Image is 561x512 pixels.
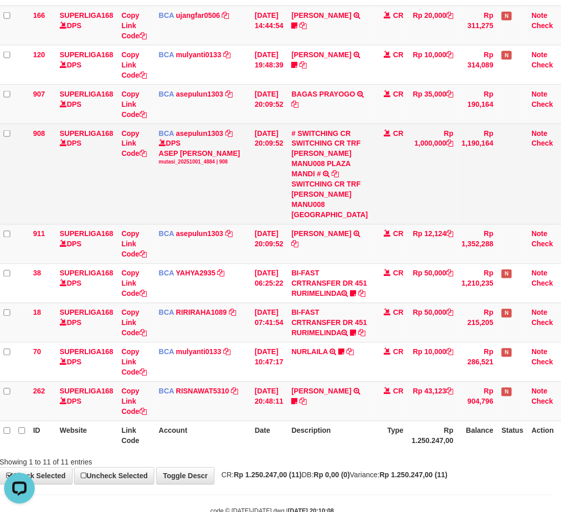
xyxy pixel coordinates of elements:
[60,129,113,137] a: SUPERLIGA168
[447,269,454,277] a: Copy Rp 50,000 to clipboard
[458,264,498,303] td: Rp 1,210,235
[292,387,352,395] a: [PERSON_NAME]
[532,139,553,148] a: Check
[251,421,288,450] th: Date
[502,270,512,278] span: Has Note
[60,51,113,59] a: SUPERLIGA168
[60,269,113,277] a: SUPERLIGA168
[502,309,512,318] span: Has Note
[122,309,147,337] a: Copy Link Code
[300,61,307,69] a: Copy AKBAR SAPUTR to clipboard
[60,348,113,356] a: SUPERLIGA168
[408,303,458,342] td: Rp 50,000
[532,230,548,238] a: Note
[458,303,498,342] td: Rp 215,205
[408,421,458,450] th: Rp 1.250.247,00
[159,309,174,317] span: BCA
[532,240,553,248] a: Check
[292,129,361,178] a: # SWITCHING CR SWITCHING CR TRF [PERSON_NAME] MANU008 PLAZA MANDI #
[223,348,230,356] a: Copy mulyanti0133 to clipboard
[288,264,372,303] td: BI-FAST CRTRANSFER DR 451 RURIMELINDA
[159,348,174,356] span: BCA
[222,11,229,19] a: Copy ujangfar0506 to clipboard
[458,6,498,45] td: Rp 311,275
[155,421,251,450] th: Account
[359,329,366,337] a: Copy BI-FAST CRTRANSFER DR 451 RURIMELINDA to clipboard
[29,421,56,450] th: ID
[532,11,548,19] a: Note
[33,51,45,59] span: 120
[56,303,118,342] td: DPS
[498,421,528,450] th: Status
[56,6,118,45] td: DPS
[176,11,220,19] a: ujangfar0506
[408,382,458,421] td: Rp 43,123
[229,309,236,317] a: Copy RIRIRAHA1089 to clipboard
[288,421,372,450] th: Description
[225,90,232,98] a: Copy asepulun1303 to clipboard
[33,269,41,277] span: 38
[251,6,288,45] td: [DATE] 14:44:54
[56,264,118,303] td: DPS
[447,139,454,148] a: Copy Rp 1,000,000 to clipboard
[234,471,302,479] strong: Rp 1.250.247,00 (11)
[532,348,548,356] a: Note
[532,61,553,69] a: Check
[60,387,113,395] a: SUPERLIGA168
[122,51,147,79] a: Copy Link Code
[288,303,372,342] td: BI-FAST CRTRANSFER DR 451 RURIMELINDA
[458,342,498,382] td: Rp 286,521
[393,11,404,19] span: CR
[225,129,232,137] a: Copy asepulun1303 to clipboard
[393,90,404,98] span: CR
[176,129,224,137] a: asepulun1303
[251,84,288,124] td: [DATE] 20:09:52
[122,348,147,377] a: Copy Link Code
[60,230,113,238] a: SUPERLIGA168
[159,159,247,166] div: mutasi_20251001_4884 | 908
[251,45,288,84] td: [DATE] 19:48:39
[532,280,553,288] a: Check
[251,264,288,303] td: [DATE] 06:25:22
[292,51,352,59] a: [PERSON_NAME]
[502,348,512,357] span: Has Note
[292,230,352,238] a: [PERSON_NAME]
[251,124,288,224] td: [DATE] 20:09:52
[218,269,225,277] a: Copy YAHYA2935 to clipboard
[159,138,247,166] div: DPS ASEP [PERSON_NAME]
[159,90,174,98] span: BCA
[300,398,307,406] a: Copy YOSI EFENDI to clipboard
[458,124,498,224] td: Rp 1,190,164
[532,90,548,98] a: Note
[122,90,147,119] a: Copy Link Code
[176,269,216,277] a: YAHYA2935
[33,387,45,395] span: 262
[159,230,174,238] span: BCA
[176,90,224,98] a: asepulun1303
[122,129,147,158] a: Copy Link Code
[292,348,328,356] a: NURLAILA
[33,11,45,19] span: 166
[458,224,498,264] td: Rp 1,352,288
[292,100,299,108] a: Copy BAGAS PRAYOGO to clipboard
[251,224,288,264] td: [DATE] 20:09:52
[56,224,118,264] td: DPS
[393,269,404,277] span: CR
[159,11,174,19] span: BCA
[372,421,408,450] th: Type
[159,51,174,59] span: BCA
[56,342,118,382] td: DPS
[251,303,288,342] td: [DATE] 07:41:54
[60,11,113,19] a: SUPERLIGA168
[292,11,352,19] a: [PERSON_NAME]
[532,387,548,395] a: Note
[408,124,458,224] td: Rp 1,000,000
[56,421,118,450] th: Website
[393,230,404,238] span: CR
[159,269,174,277] span: BCA
[33,90,45,98] span: 907
[56,382,118,421] td: DPS
[532,309,548,317] a: Note
[176,309,227,317] a: RIRIRAHA1089
[393,348,404,356] span: CR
